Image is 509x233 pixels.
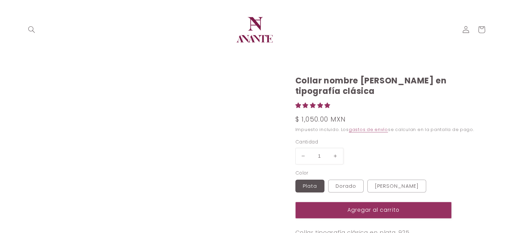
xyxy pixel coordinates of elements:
img: Anante Joyería | Diseño en plata y oro [234,9,275,50]
span: $ 1,050.00 MXN [295,115,346,124]
label: Cantidad [295,139,452,146]
label: Plata [295,180,324,192]
label: [PERSON_NAME] [367,180,426,192]
div: Impuesto incluido. Los se calculan en la pantalla de pago. [295,126,485,133]
label: Dorado [328,180,364,192]
button: Agregar al carrito [295,202,452,218]
summary: Búsqueda [24,22,40,37]
span: 5.00 stars [295,101,333,109]
h1: Collar nombre [PERSON_NAME] en tipografía clásica [295,75,485,96]
a: gastos de envío [349,127,388,132]
a: Anante Joyería | Diseño en plata y oro [232,7,277,53]
legend: Color [295,170,309,177]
